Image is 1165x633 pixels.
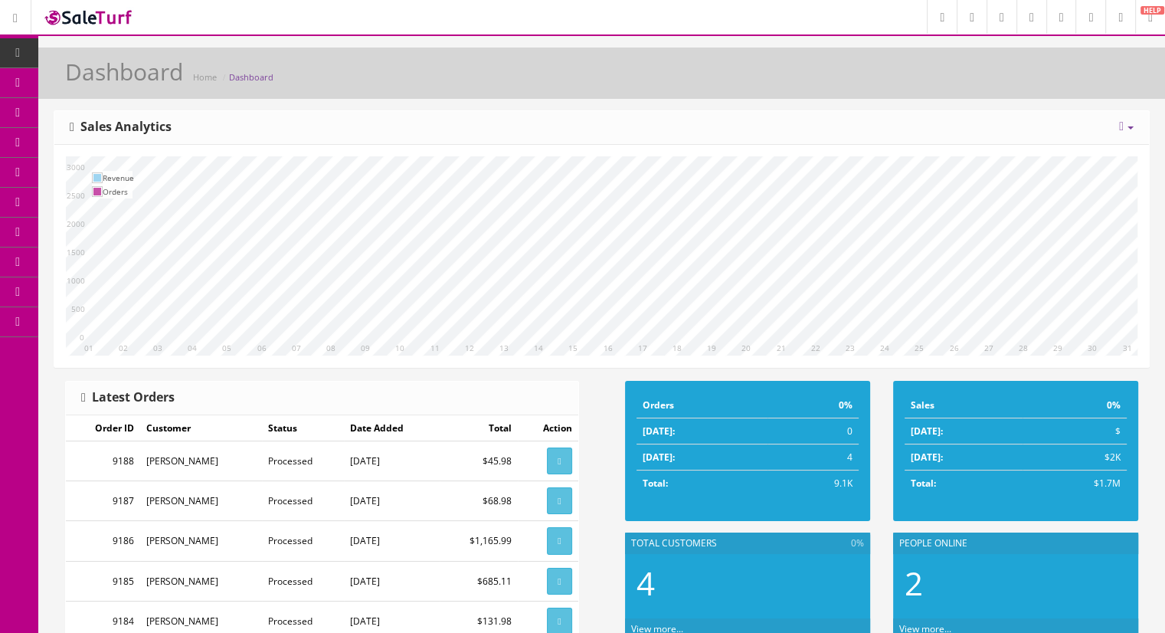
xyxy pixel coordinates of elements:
strong: Total: [643,477,668,490]
td: Revenue [103,171,134,185]
td: [DATE] [344,441,439,481]
td: $2K [1023,444,1127,471]
strong: [DATE]: [911,451,943,464]
td: 0% [1023,392,1127,418]
td: Total [440,415,519,441]
td: Processed [262,561,344,601]
td: 9186 [66,521,140,561]
td: $ [1023,418,1127,444]
img: SaleTurf [43,7,135,28]
td: Processed [262,521,344,561]
td: 0 [767,418,858,444]
strong: [DATE]: [911,425,943,438]
td: $685.11 [440,561,519,601]
td: [DATE] [344,521,439,561]
td: 9.1K [767,471,858,497]
h1: Dashboard [65,59,183,84]
a: Dashboard [229,71,273,83]
td: 4 [767,444,858,471]
div: Total Customers [625,533,870,554]
td: [PERSON_NAME] [140,521,262,561]
td: $68.98 [440,481,519,521]
td: Processed [262,481,344,521]
td: Orders [636,392,768,418]
h2: 4 [636,566,859,601]
td: Status [262,415,344,441]
span: HELP [1140,6,1164,15]
td: 0% [767,392,858,418]
td: 9188 [66,441,140,481]
td: $1.7M [1023,471,1127,497]
td: [PERSON_NAME] [140,481,262,521]
strong: [DATE]: [643,425,675,438]
h2: 2 [905,566,1127,601]
td: 9185 [66,561,140,601]
td: Sales [905,392,1023,418]
td: Processed [262,441,344,481]
td: [DATE] [344,561,439,601]
div: People Online [893,533,1138,554]
td: [PERSON_NAME] [140,441,262,481]
strong: Total: [911,477,936,490]
a: Home [193,71,217,83]
td: 9187 [66,481,140,521]
td: Orders [103,185,134,198]
h3: Latest Orders [81,391,175,405]
td: $1,165.99 [440,521,519,561]
td: $45.98 [440,441,519,481]
span: 0% [851,536,864,550]
td: Order ID [66,415,140,441]
td: [PERSON_NAME] [140,561,262,601]
td: Customer [140,415,262,441]
strong: [DATE]: [643,451,675,464]
td: Date Added [344,415,439,441]
h3: Sales Analytics [70,120,172,134]
td: Action [518,415,578,441]
td: [DATE] [344,481,439,521]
